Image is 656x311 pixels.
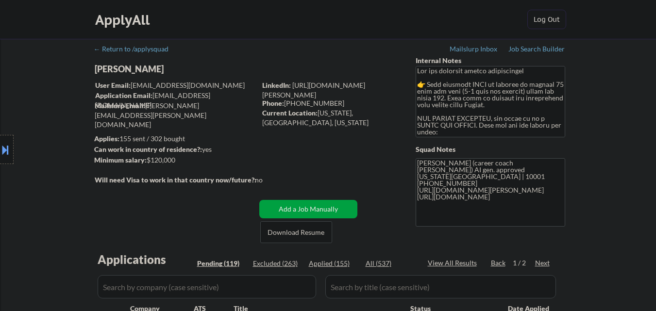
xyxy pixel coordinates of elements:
div: no [255,175,283,185]
div: [PERSON_NAME][EMAIL_ADDRESS][PERSON_NAME][DOMAIN_NAME] [95,101,256,130]
div: ← Return to /applysquad [94,46,178,52]
div: Back [491,258,506,268]
div: Applied (155) [309,259,357,268]
div: Pending (119) [197,259,246,268]
div: [EMAIL_ADDRESS][DOMAIN_NAME] [95,91,256,110]
a: Mailslurp Inbox [450,45,498,55]
div: Internal Notes [416,56,565,65]
div: [PHONE_NUMBER] [262,98,400,108]
button: Add a Job Manually [259,200,357,218]
div: [PERSON_NAME] [95,63,294,75]
input: Search by title (case sensitive) [325,275,556,298]
button: Download Resume [260,221,332,243]
div: ApplyAll [95,12,152,28]
div: View All Results [428,258,480,268]
div: Job Search Builder [508,46,565,52]
div: Applications [98,254,194,265]
div: $120,000 [94,155,256,165]
a: [URL][DOMAIN_NAME][PERSON_NAME] [262,81,365,99]
div: [EMAIL_ADDRESS][DOMAIN_NAME] [95,81,256,90]
a: ← Return to /applysquad [94,45,178,55]
div: All (537) [366,259,414,268]
strong: Current Location: [262,109,318,117]
div: Excluded (263) [253,259,302,268]
input: Search by company (case sensitive) [98,275,316,298]
strong: Will need Visa to work in that country now/future?: [95,176,256,184]
a: Job Search Builder [508,45,565,55]
button: Log Out [527,10,566,29]
div: Mailslurp Inbox [450,46,498,52]
div: 155 sent / 302 bought [94,134,256,144]
div: Squad Notes [416,145,565,154]
strong: Phone: [262,99,284,107]
strong: LinkedIn: [262,81,291,89]
div: Next [535,258,551,268]
div: 1 / 2 [513,258,535,268]
div: [US_STATE], [GEOGRAPHIC_DATA], [US_STATE] [262,108,400,127]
